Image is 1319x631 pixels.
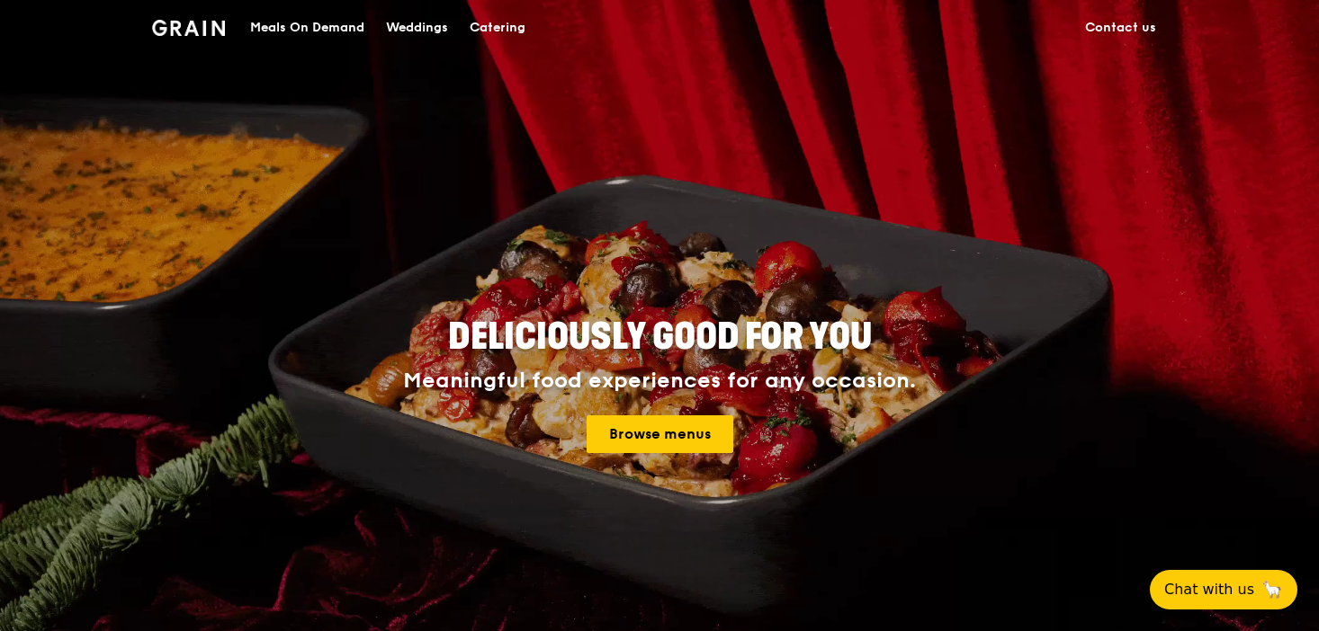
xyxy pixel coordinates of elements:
[375,1,459,55] a: Weddings
[336,369,983,394] div: Meaningful food experiences for any occasion.
[1164,579,1254,600] span: Chat with us
[587,415,733,453] a: Browse menus
[459,1,536,55] a: Catering
[470,1,525,55] div: Catering
[448,315,872,359] span: Deliciously good for you
[1074,1,1167,55] a: Contact us
[250,1,364,55] div: Meals On Demand
[386,1,448,55] div: Weddings
[152,20,225,36] img: Grain
[1150,570,1297,609] button: Chat with us🦙
[1261,579,1283,600] span: 🦙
